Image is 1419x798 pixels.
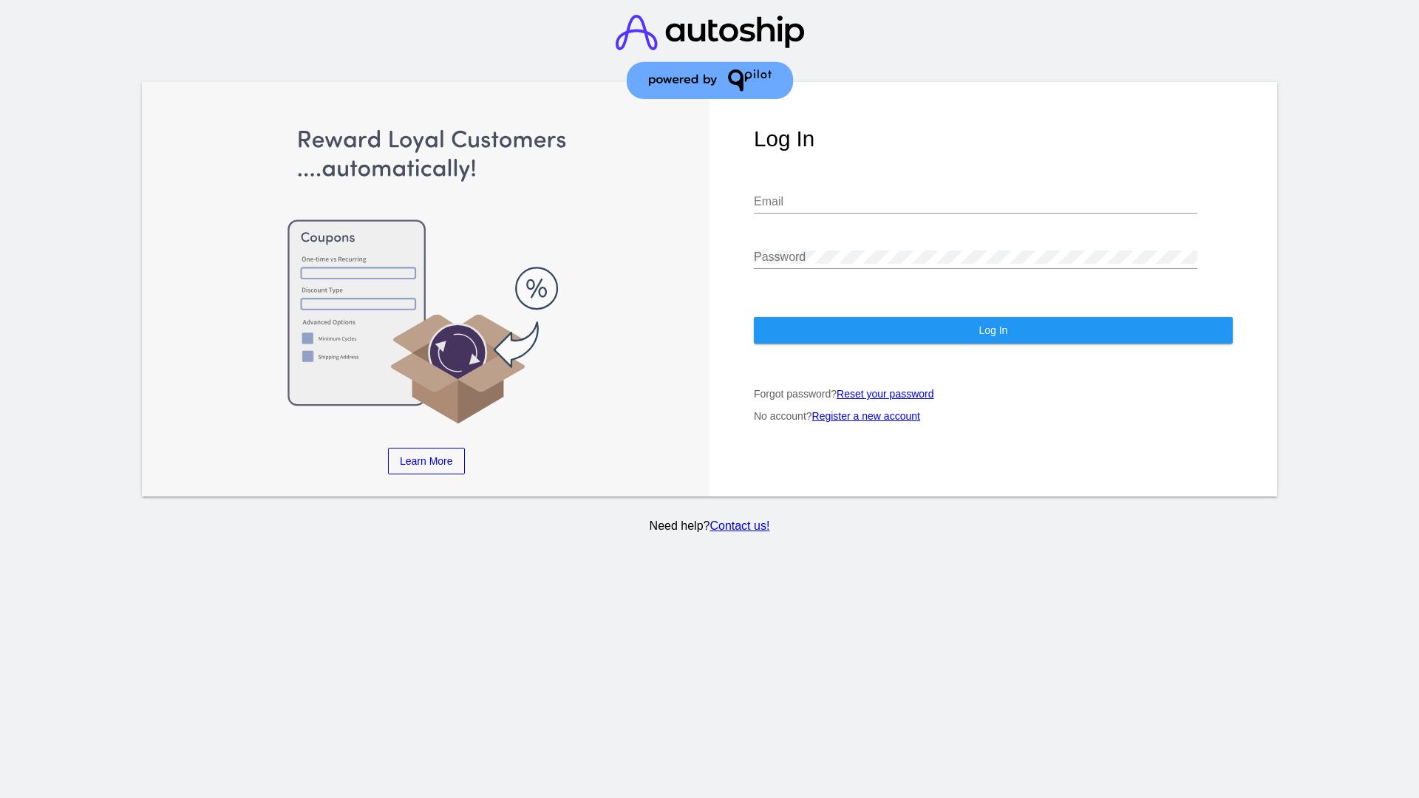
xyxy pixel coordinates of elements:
[754,388,1233,400] p: Forgot password?
[979,324,1007,336] span: Log In
[709,519,769,532] a: Contact us!
[754,195,1197,208] input: Email
[754,317,1233,344] button: Log In
[754,126,1233,151] h1: Log In
[754,410,1233,422] p: No account?
[812,410,920,422] a: Register a new account
[388,448,465,474] a: Learn More
[140,519,1280,533] p: Need help?
[400,455,453,467] span: Learn More
[187,126,666,426] img: Apply Coupons Automatically to Scheduled Orders with QPilot
[837,388,934,400] a: Reset your password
